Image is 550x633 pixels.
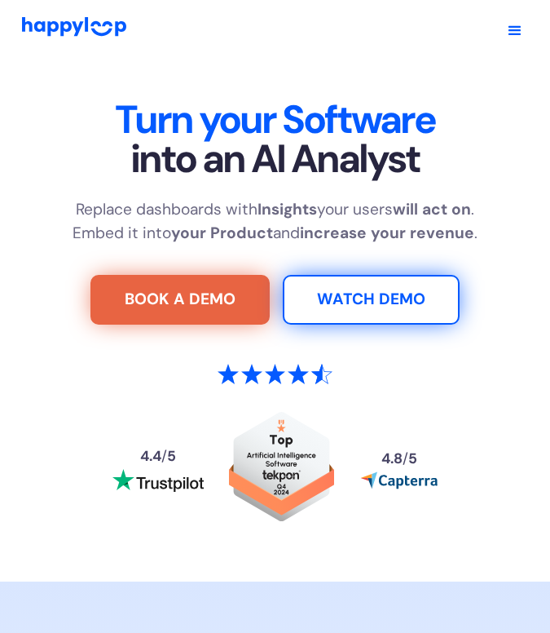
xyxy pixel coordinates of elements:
span: into an AI Analyst [22,139,528,179]
span: / [403,449,408,467]
a: Read reviews about HappyLoop on Trustpilot [112,449,204,491]
strong: will act on [393,199,471,219]
div: Open navigation menu [491,7,539,55]
h1: Turn your Software [22,100,528,179]
span: / [161,447,167,465]
a: Try For Free [90,275,270,325]
div: 4.8 5 [381,452,417,467]
img: HappyLoop Logo [22,17,126,36]
strong: Insights [257,199,317,219]
strong: your Product [171,223,273,243]
a: Go to Home Page [22,17,126,44]
p: Replace dashboards with your users . Embed it into and . [73,198,477,246]
div: 4.4 5 [140,449,176,464]
a: Read reviews about HappyLoop on Tekpon [229,412,335,530]
strong: increase your revenue [300,223,474,243]
a: Read reviews about HappyLoop on Capterra [360,452,438,489]
a: Watch Demo [283,275,460,325]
